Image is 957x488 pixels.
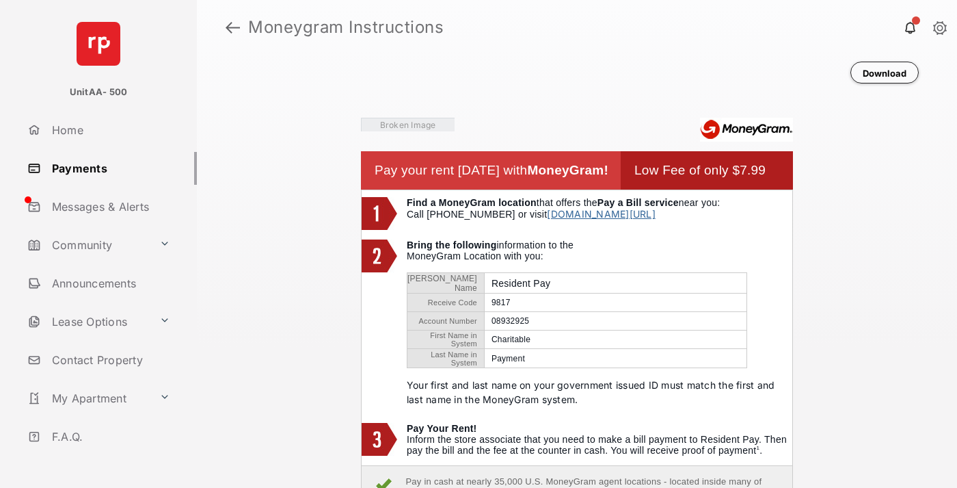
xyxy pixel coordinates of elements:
td: Resident Pay [484,273,746,294]
td: Low Fee of only $7.99 [634,151,779,190]
a: Payments [22,152,197,185]
td: Inform the store associate that you need to make a bill payment to Resident Pay. Then pay the bil... [407,423,792,459]
a: Home [22,114,197,146]
b: Pay Your Rent! [407,423,477,434]
a: F.A.Q. [22,420,197,453]
b: MoneyGram! [527,163,608,177]
td: Pay your rent [DATE] with [375,151,621,190]
button: Download [850,62,919,84]
a: Messages & Alerts [22,190,197,223]
td: Charitable [484,331,746,349]
img: Vaibhav Square [361,118,455,131]
td: First Name in System [407,331,484,349]
img: 2 [362,240,397,272]
td: [PERSON_NAME] Name [407,273,484,294]
sup: 1 [756,445,759,451]
a: Lease Options [22,305,154,338]
img: 3 [362,423,397,456]
img: 1 [362,197,397,230]
b: Bring the following [407,240,496,251]
a: My Apartment [22,382,154,415]
a: Announcements [22,267,197,300]
img: svg+xml;base64,PHN2ZyB4bWxucz0iaHR0cDovL3d3dy53My5vcmcvMjAwMC9zdmciIHdpZHRoPSI2NCIgaGVpZ2h0PSI2NC... [77,22,120,66]
strong: Moneygram Instructions [248,19,444,36]
p: UnitAA- 500 [70,86,128,99]
td: Receive Code [407,294,484,312]
td: that offers the near you: Call [PHONE_NUMBER] or visit [407,197,792,233]
td: Payment [484,349,746,368]
td: information to the MoneyGram Location with you: [407,240,792,416]
a: [DOMAIN_NAME][URL] [547,208,655,220]
a: Contact Property [22,344,197,376]
td: 9817 [484,294,746,312]
b: Pay a Bill service [597,197,679,208]
td: 08932925 [484,312,746,331]
td: Last Name in System [407,349,484,368]
a: Community [22,229,154,261]
p: Your first and last name on your government issued ID must match the first and last name in the M... [407,378,792,407]
img: Moneygram [700,118,793,142]
b: Find a MoneyGram location [407,197,537,208]
td: Account Number [407,312,484,331]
